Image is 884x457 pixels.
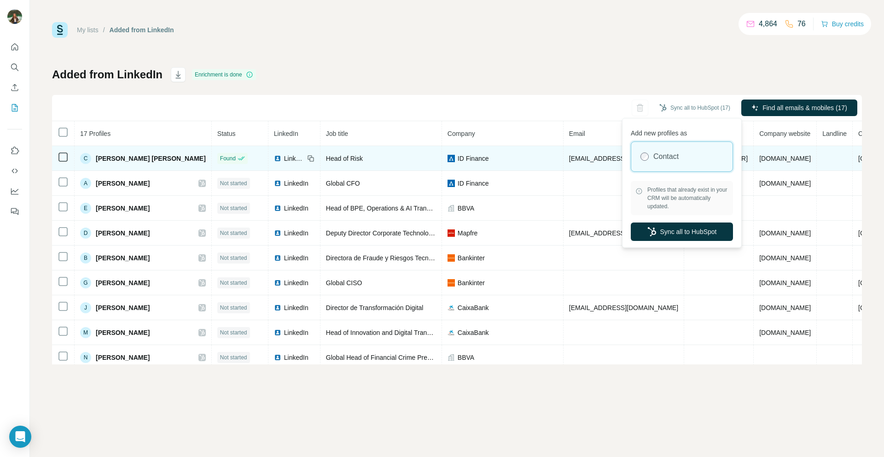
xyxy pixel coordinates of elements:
span: [DOMAIN_NAME] [759,329,811,336]
span: [EMAIL_ADDRESS][DOMAIN_NAME] [569,304,678,311]
span: [PERSON_NAME] [96,303,150,312]
img: LinkedIn logo [274,205,281,212]
button: Use Surfe API [7,163,22,179]
img: LinkedIn logo [274,279,281,287]
span: Bankinter [458,253,485,263]
span: Country [858,130,881,137]
span: BBVA [458,204,474,213]
span: [PERSON_NAME] [96,253,150,263]
span: [DOMAIN_NAME] [759,180,811,187]
a: My lists [77,26,99,34]
img: LinkedIn logo [274,354,281,361]
span: LinkedIn [284,328,308,337]
span: Company [448,130,475,137]
div: M [80,327,91,338]
img: company-logo [448,180,455,187]
span: [PERSON_NAME] [96,353,150,362]
span: Global CFO [326,180,360,187]
p: 76 [797,18,806,29]
span: LinkedIn [284,154,304,163]
button: Find all emails & mobiles (17) [741,100,857,116]
span: Not started [220,229,247,237]
li: / [103,25,105,35]
div: Open Intercom Messenger [9,426,31,448]
span: Global Head of Financial Crime Prevention [326,354,448,361]
img: LinkedIn logo [274,329,281,336]
button: My lists [7,100,22,116]
span: Find all emails & mobiles (17) [762,103,847,112]
span: Landline [822,130,847,137]
button: Dashboard [7,183,22,199]
span: [DOMAIN_NAME] [759,229,811,237]
img: company-logo [448,329,455,336]
span: ID Finance [458,179,489,188]
img: Avatar [7,9,22,24]
span: Status [217,130,236,137]
span: Head of BPE, Operations & AI Transformation [326,205,457,212]
button: Quick start [7,39,22,55]
span: LinkedIn [284,228,308,238]
div: Enrichment is done [192,69,256,80]
span: Bankinter [458,278,485,287]
span: Company website [759,130,810,137]
span: [PERSON_NAME] [96,179,150,188]
span: BBVA [458,353,474,362]
img: company-logo [448,229,455,237]
button: Enrich CSV [7,79,22,96]
span: 17 Profiles [80,130,110,137]
p: Add new profiles as [631,125,733,138]
span: Not started [220,328,247,337]
span: Not started [220,179,247,187]
span: [DOMAIN_NAME] [759,155,811,162]
span: LinkedIn [284,204,308,213]
span: Job title [326,130,348,137]
div: E [80,203,91,214]
button: Sync all to HubSpot [631,223,733,241]
span: Global CISO [326,279,362,287]
span: LinkedIn [274,130,298,137]
img: LinkedIn logo [274,155,281,162]
img: LinkedIn logo [274,229,281,237]
div: N [80,352,91,363]
label: Contact [653,151,679,162]
span: LinkedIn [284,179,308,188]
p: 4,864 [759,18,777,29]
span: [PERSON_NAME] [96,278,150,287]
span: [PERSON_NAME] [96,204,150,213]
span: [DOMAIN_NAME] [759,254,811,262]
span: [EMAIL_ADDRESS][DOMAIN_NAME] [569,229,678,237]
span: [PERSON_NAME] [PERSON_NAME] [96,154,206,163]
div: G [80,277,91,288]
span: [PERSON_NAME] [96,328,150,337]
span: Found [220,154,236,163]
div: J [80,302,91,313]
span: Head of Risk [326,155,363,162]
img: company-logo [448,155,455,162]
span: LinkedIn [284,253,308,263]
span: CaixaBank [458,303,489,312]
span: Not started [220,204,247,212]
span: LinkedIn [284,278,308,287]
span: Not started [220,254,247,262]
span: Not started [220,304,247,312]
div: D [80,228,91,239]
h1: Added from LinkedIn [52,67,163,82]
span: Mapfre [458,228,478,238]
span: Not started [220,279,247,287]
span: Deputy Director Corporate Technology Solutions [326,229,464,237]
img: LinkedIn logo [274,304,281,311]
span: LinkedIn [284,303,308,312]
button: Sync all to HubSpot (17) [653,101,737,115]
span: Profiles that already exist in your CRM will be automatically updated. [647,186,728,211]
button: Search [7,59,22,76]
img: company-logo [448,304,455,311]
span: ID Finance [458,154,489,163]
div: C [80,153,91,164]
span: CaixaBank [458,328,489,337]
span: [PERSON_NAME] [96,228,150,238]
span: Not started [220,353,247,362]
img: LinkedIn logo [274,180,281,187]
button: Buy credits [821,18,864,30]
span: [EMAIL_ADDRESS][DOMAIN_NAME] [569,155,678,162]
img: company-logo [448,279,455,287]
